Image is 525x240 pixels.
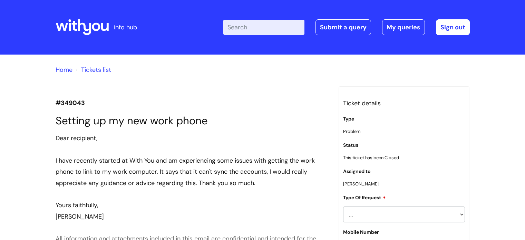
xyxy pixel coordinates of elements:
div: | - [223,19,470,35]
div: Yours faithfully, [56,200,328,211]
a: Home [56,66,72,74]
p: info hub [114,22,137,33]
div: I have recently started at With You and am experiencing some issues with getting the work phone t... [56,155,328,189]
a: My queries [382,19,425,35]
label: Type Of Request [343,194,386,201]
h3: Ticket details [343,98,465,109]
input: Search [223,20,304,35]
a: Sign out [436,19,470,35]
p: This ticket has been Closed [343,154,465,162]
a: Submit a query [315,19,371,35]
div: [PERSON_NAME] [56,211,328,222]
li: Tickets list [74,64,111,75]
div: Dear recipient, [56,133,328,222]
a: Tickets list [81,66,111,74]
p: [PERSON_NAME] [343,180,465,188]
label: Mobile Number [343,229,379,235]
p: #349043 [56,97,328,108]
label: Assigned to [343,169,371,174]
h1: Setting up my new work phone [56,114,328,127]
label: Status [343,142,358,148]
p: Problem [343,127,465,135]
li: Solution home [56,64,72,75]
label: Type [343,116,354,122]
